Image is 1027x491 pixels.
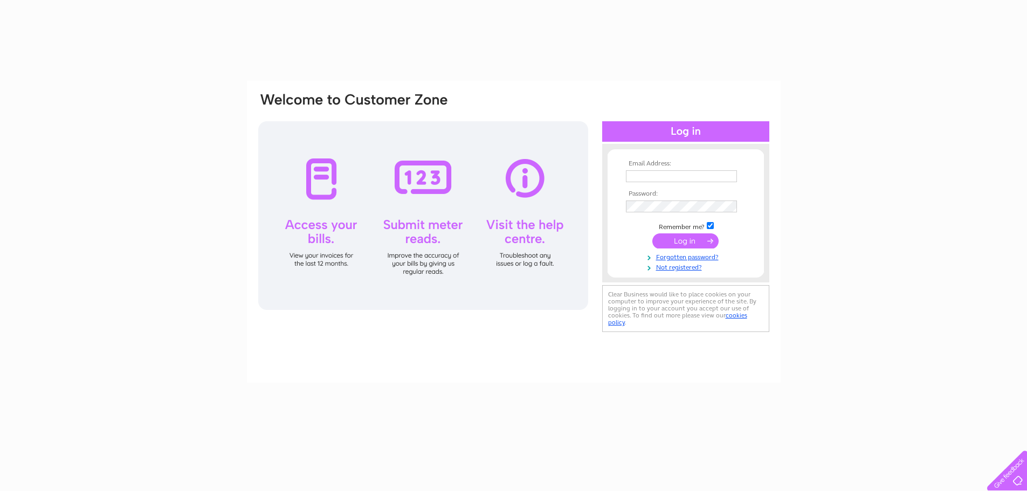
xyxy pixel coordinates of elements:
div: Clear Business would like to place cookies on your computer to improve your experience of the sit... [602,285,769,332]
input: Submit [652,233,719,248]
a: Not registered? [626,261,748,272]
th: Password: [623,190,748,198]
a: Forgotten password? [626,251,748,261]
a: cookies policy [608,312,747,326]
td: Remember me? [623,220,748,231]
th: Email Address: [623,160,748,168]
